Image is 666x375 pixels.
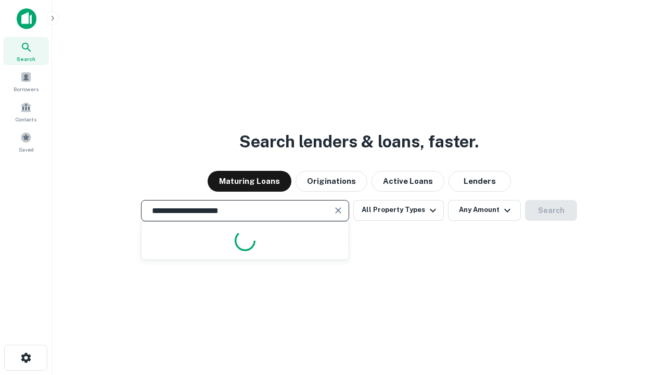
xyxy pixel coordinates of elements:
[353,200,444,221] button: All Property Types
[449,171,511,192] button: Lenders
[17,8,36,29] img: capitalize-icon.png
[3,97,49,126] a: Contacts
[372,171,444,192] button: Active Loans
[14,85,39,93] span: Borrowers
[3,67,49,95] a: Borrowers
[19,145,34,154] span: Saved
[208,171,291,192] button: Maturing Loans
[296,171,367,192] button: Originations
[17,55,35,63] span: Search
[3,37,49,65] a: Search
[3,128,49,156] a: Saved
[448,200,521,221] button: Any Amount
[239,129,479,154] h3: Search lenders & loans, faster.
[331,203,345,218] button: Clear
[16,115,36,123] span: Contacts
[614,292,666,342] iframe: Chat Widget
